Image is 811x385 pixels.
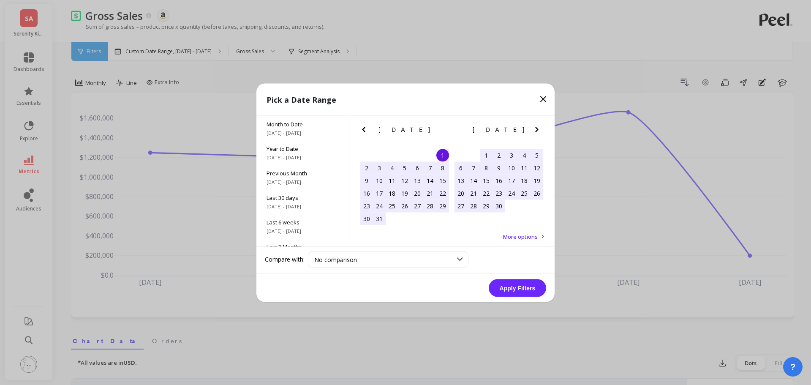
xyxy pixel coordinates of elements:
[373,174,386,187] div: Choose Monday, March 10th, 2025
[505,149,518,161] div: Choose Thursday, April 3rd, 2025
[518,161,531,174] div: Choose Friday, April 11th, 2025
[424,161,436,174] div: Choose Friday, March 7th, 2025
[453,124,466,138] button: Previous Month
[467,161,480,174] div: Choose Monday, April 7th, 2025
[790,361,795,373] span: ?
[267,178,339,185] span: [DATE] - [DATE]
[411,174,424,187] div: Choose Thursday, March 13th, 2025
[438,124,451,138] button: Next Month
[503,232,538,240] span: More options
[454,199,467,212] div: Choose Sunday, April 27th, 2025
[386,161,398,174] div: Choose Tuesday, March 4th, 2025
[411,199,424,212] div: Choose Thursday, March 27th, 2025
[518,187,531,199] div: Choose Friday, April 25th, 2025
[360,161,373,174] div: Choose Sunday, March 2nd, 2025
[493,199,505,212] div: Choose Wednesday, April 30th, 2025
[373,199,386,212] div: Choose Monday, March 24th, 2025
[518,149,531,161] div: Choose Friday, April 4th, 2025
[378,126,431,133] span: [DATE]
[267,218,339,226] span: Last 6 weeks
[267,243,339,250] span: Last 3 Months
[373,187,386,199] div: Choose Monday, March 17th, 2025
[531,174,543,187] div: Choose Saturday, April 19th, 2025
[267,227,339,234] span: [DATE] - [DATE]
[373,161,386,174] div: Choose Monday, March 3rd, 2025
[436,161,449,174] div: Choose Saturday, March 8th, 2025
[532,124,545,138] button: Next Month
[373,212,386,225] div: Choose Monday, March 31st, 2025
[398,174,411,187] div: Choose Wednesday, March 12th, 2025
[398,199,411,212] div: Choose Wednesday, March 26th, 2025
[267,203,339,210] span: [DATE] - [DATE]
[454,161,467,174] div: Choose Sunday, April 6th, 2025
[314,255,357,263] span: No comparison
[454,174,467,187] div: Choose Sunday, April 13th, 2025
[398,187,411,199] div: Choose Wednesday, March 19th, 2025
[386,174,398,187] div: Choose Tuesday, March 11th, 2025
[454,149,543,212] div: month 2025-04
[473,126,525,133] span: [DATE]
[518,174,531,187] div: Choose Friday, April 18th, 2025
[411,187,424,199] div: Choose Thursday, March 20th, 2025
[531,149,543,161] div: Choose Saturday, April 5th, 2025
[467,187,480,199] div: Choose Monday, April 21st, 2025
[467,199,480,212] div: Choose Monday, April 28th, 2025
[267,145,339,152] span: Year to Date
[467,174,480,187] div: Choose Monday, April 14th, 2025
[411,161,424,174] div: Choose Thursday, March 6th, 2025
[480,149,493,161] div: Choose Tuesday, April 1st, 2025
[480,174,493,187] div: Choose Tuesday, April 15th, 2025
[489,279,546,297] button: Apply Filters
[436,187,449,199] div: Choose Saturday, March 22nd, 2025
[480,161,493,174] div: Choose Tuesday, April 8th, 2025
[386,199,398,212] div: Choose Tuesday, March 25th, 2025
[531,187,543,199] div: Choose Saturday, April 26th, 2025
[360,187,373,199] div: Choose Sunday, March 16th, 2025
[436,149,449,161] div: Choose Saturday, March 1st, 2025
[454,187,467,199] div: Choose Sunday, April 20th, 2025
[267,93,336,105] p: Pick a Date Range
[505,187,518,199] div: Choose Thursday, April 24th, 2025
[360,149,449,225] div: month 2025-03
[436,199,449,212] div: Choose Saturday, March 29th, 2025
[493,174,505,187] div: Choose Wednesday, April 16th, 2025
[424,174,436,187] div: Choose Friday, March 14th, 2025
[360,174,373,187] div: Choose Sunday, March 9th, 2025
[493,187,505,199] div: Choose Wednesday, April 23rd, 2025
[493,161,505,174] div: Choose Wednesday, April 9th, 2025
[267,194,339,201] span: Last 30 days
[493,149,505,161] div: Choose Wednesday, April 2nd, 2025
[267,169,339,177] span: Previous Month
[505,174,518,187] div: Choose Thursday, April 17th, 2025
[505,161,518,174] div: Choose Thursday, April 10th, 2025
[267,120,339,128] span: Month to Date
[480,199,493,212] div: Choose Tuesday, April 29th, 2025
[480,187,493,199] div: Choose Tuesday, April 22nd, 2025
[398,161,411,174] div: Choose Wednesday, March 5th, 2025
[531,161,543,174] div: Choose Saturday, April 12th, 2025
[783,357,803,377] button: ?
[267,154,339,161] span: [DATE] - [DATE]
[359,124,372,138] button: Previous Month
[436,174,449,187] div: Choose Saturday, March 15th, 2025
[360,199,373,212] div: Choose Sunday, March 23rd, 2025
[424,199,436,212] div: Choose Friday, March 28th, 2025
[424,187,436,199] div: Choose Friday, March 21st, 2025
[265,255,305,264] label: Compare with:
[360,212,373,225] div: Choose Sunday, March 30th, 2025
[267,129,339,136] span: [DATE] - [DATE]
[386,187,398,199] div: Choose Tuesday, March 18th, 2025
